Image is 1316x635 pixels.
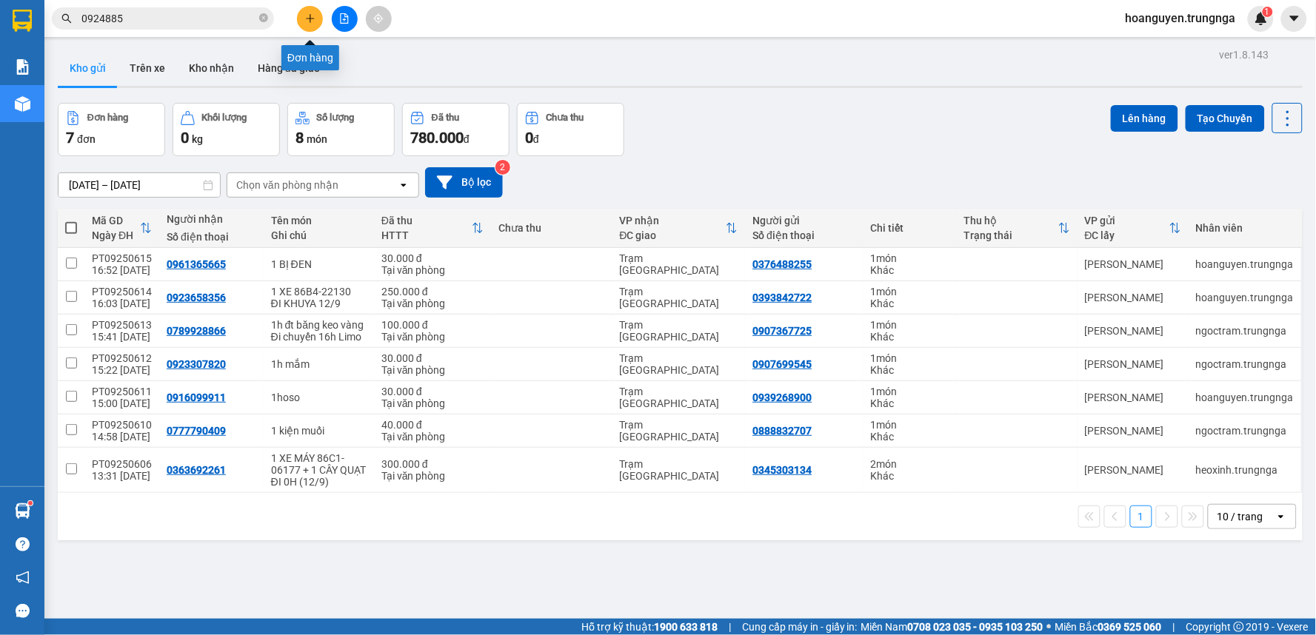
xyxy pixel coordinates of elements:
div: 1 món [870,419,949,431]
th: Toggle SortBy [1078,209,1189,248]
div: Trạm [GEOGRAPHIC_DATA] [620,419,738,443]
button: Tạo Chuyến [1186,105,1265,132]
div: [PERSON_NAME] [1085,292,1181,303]
div: Số điện thoại [167,231,256,243]
div: 0907699545 [752,358,812,370]
div: 16:03 [DATE] [92,298,152,309]
div: ngoctram.trungnga [1196,358,1294,370]
div: Khác [870,364,949,376]
button: Lên hàng [1111,105,1178,132]
button: caret-down [1281,6,1307,32]
div: 1 XE 86B4-22130 [271,286,367,298]
div: Chi tiết [870,222,949,234]
div: PT09250612 [92,352,152,364]
div: 1 món [870,286,949,298]
span: Miền Nam [861,619,1043,635]
div: Khác [870,264,949,276]
div: 14:58 [DATE] [92,431,152,443]
div: 15:41 [DATE] [92,331,152,343]
div: 40.000 đ [381,419,484,431]
div: 0376488255 [13,46,131,67]
div: Tại văn phòng [381,331,484,343]
div: Trạm [GEOGRAPHIC_DATA] [620,319,738,343]
span: 780.000 [410,129,464,147]
div: Đơn hàng [281,45,339,70]
div: Mã GD [92,215,140,226]
div: Tại văn phòng [381,431,484,443]
strong: 0708 023 035 - 0935 103 250 [908,621,1043,633]
div: 0961365665 [167,258,226,270]
strong: 1900 633 818 [654,621,718,633]
div: Ngày ĐH [92,229,140,241]
div: 0961365665 [141,48,292,69]
input: Tìm tên, số ĐT hoặc mã đơn [81,10,256,27]
div: 0789928866 [167,325,226,337]
div: Trạm [GEOGRAPHIC_DATA] [141,13,292,48]
div: 1 kiện muối [271,425,367,437]
div: 1h mắm [271,358,367,370]
div: Khác [870,431,949,443]
div: 0939268900 [752,392,812,403]
div: 16:52 [DATE] [92,264,152,276]
span: message [16,604,30,618]
span: kg [192,133,203,145]
span: | [729,619,731,635]
div: [PERSON_NAME] [1085,392,1181,403]
button: Đơn hàng7đơn [58,103,165,156]
span: aim [373,13,384,24]
div: Đã thu [381,215,472,226]
div: Đi chuyến 16h Limo [271,331,367,343]
span: copyright [1234,622,1244,632]
span: 0 [525,129,533,147]
div: Tên món [271,215,367,226]
div: 300.000 đ [381,458,484,470]
div: 100.000 đ [381,319,484,331]
div: [PERSON_NAME] [1085,464,1181,476]
span: close-circle [259,12,268,26]
div: [PERSON_NAME] [1085,325,1181,337]
div: Thu hộ [964,215,1058,226]
img: warehouse-icon [15,96,30,112]
div: 13:31 [DATE] [92,470,152,482]
span: | [1173,619,1175,635]
div: ver 1.8.143 [1220,47,1269,63]
div: 0777790409 [167,425,226,437]
span: Gửi: [13,13,36,28]
div: 15:00 [DATE] [92,397,152,409]
div: Nhân viên [1196,222,1294,234]
span: file-add [339,13,350,24]
div: 0376488255 [752,258,812,270]
div: 0345303134 [752,464,812,476]
div: Trạm [GEOGRAPHIC_DATA] [620,286,738,309]
div: Khác [870,298,949,309]
div: Trạm [GEOGRAPHIC_DATA] [620,458,738,482]
span: đ [464,133,470,145]
div: 0393842722 [752,292,812,303]
span: ⚪️ [1047,624,1052,630]
div: 0923307820 [167,358,226,370]
div: PT09250615 [92,252,152,264]
div: 0907367725 [752,325,812,337]
svg: open [398,179,410,191]
button: aim [366,6,392,32]
span: 1 [1265,7,1270,17]
div: Khác [870,397,949,409]
div: 0888832707 [752,425,812,437]
div: Khác [870,470,949,482]
div: Trạm [GEOGRAPHIC_DATA] [620,386,738,409]
button: Kho nhận [177,50,246,86]
div: VP gửi [1085,215,1169,226]
div: ĐI KHUYA 12/9 [271,298,367,309]
div: PT09250614 [92,286,152,298]
th: Toggle SortBy [84,209,159,248]
div: Ghi chú [271,229,367,241]
div: Chưa thu [547,112,584,123]
div: Đơn hàng [87,112,128,123]
div: Trạm [GEOGRAPHIC_DATA] [620,252,738,276]
div: 250.000 đ [381,286,484,298]
span: Cung cấp máy in - giấy in: [742,619,858,635]
div: PT09250611 [92,386,152,397]
img: warehouse-icon [15,503,30,519]
div: Tên hàng: 1 BỊ ĐEN ( : 1 ) [13,104,292,123]
img: logo-vxr [13,10,32,32]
